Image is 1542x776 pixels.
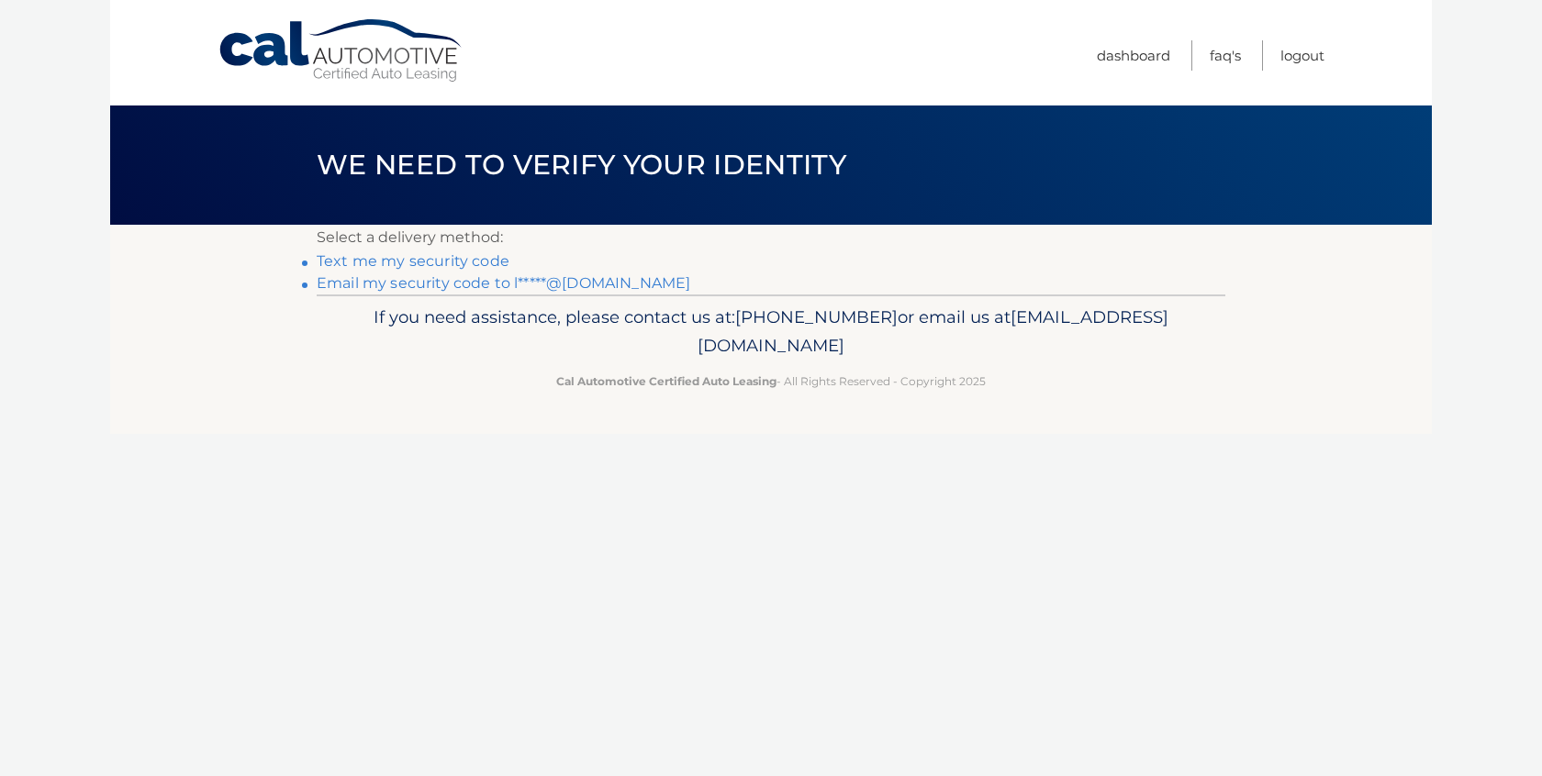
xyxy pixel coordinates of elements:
strong: Cal Automotive Certified Auto Leasing [556,374,777,388]
p: If you need assistance, please contact us at: or email us at [329,303,1213,361]
a: Text me my security code [317,252,509,270]
a: FAQ's [1210,40,1241,71]
a: Cal Automotive [218,18,465,83]
a: Dashboard [1097,40,1170,71]
p: Select a delivery method: [317,225,1225,250]
span: [PHONE_NUMBER] [735,306,898,327]
p: - All Rights Reserved - Copyright 2025 [329,371,1213,391]
a: Logout [1280,40,1324,71]
span: We need to verify your identity [317,148,846,182]
a: Email my security code to l*****@[DOMAIN_NAME] [317,274,690,292]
